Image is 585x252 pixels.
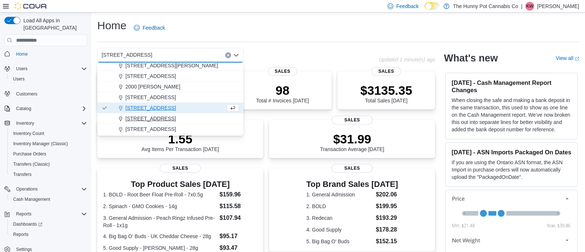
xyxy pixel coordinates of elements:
[256,83,309,104] div: Total # Invoices [DATE]
[125,104,176,112] span: [STREET_ADDRESS]
[306,191,373,198] dt: 1. General Admission
[15,3,48,10] img: Cova
[13,104,34,113] button: Catalog
[396,3,419,10] span: Feedback
[13,90,40,98] a: Customers
[103,191,217,198] dt: 1. BOLD - Root Beer Float Pre-Roll - 7x0.5g
[13,119,87,128] span: Inventory
[7,169,90,180] button: Transfers
[97,103,244,113] button: [STREET_ADDRESS]
[376,225,398,234] dd: $178.28
[452,79,571,94] h3: [DATE] - Cash Management Report Changes
[16,51,28,57] span: Home
[97,60,244,71] button: [STREET_ADDRESS][PERSON_NAME]
[10,150,87,158] span: Purchase Orders
[7,229,90,240] button: Reports
[125,83,180,90] span: 2000 [PERSON_NAME]
[103,214,217,229] dt: 3. General Admission - Peach Ringz Infused Pre-Roll - 1x1g
[16,211,31,217] span: Reports
[13,119,37,128] button: Inventory
[13,210,34,218] button: Reports
[13,50,31,59] a: Home
[220,232,258,241] dd: $95.17
[16,91,37,97] span: Customers
[125,94,176,101] span: [STREET_ADDRESS]
[1,104,90,114] button: Catalog
[521,2,522,11] p: |
[13,141,68,147] span: Inventory Manager (Classic)
[97,124,244,135] button: [STREET_ADDRESS]
[97,71,244,82] button: [STREET_ADDRESS]
[16,106,31,112] span: Catalog
[97,82,244,92] button: 2000 [PERSON_NAME]
[97,18,127,33] h1: Home
[10,220,87,229] span: Dashboards
[371,67,401,76] span: Sales
[10,160,87,169] span: Transfers (Classic)
[13,104,87,113] span: Catalog
[103,233,217,240] dt: 4. Big Bag O' Buds - UK Cheddar Cheese - 28g
[376,214,398,222] dd: $193.29
[13,185,87,193] span: Operations
[125,125,176,133] span: [STREET_ADDRESS]
[453,2,518,11] p: The Hunny Pot Cannabis Co
[376,237,398,246] dd: $152.15
[97,135,244,145] button: 2591 Yonge St
[10,170,87,179] span: Transfers
[13,76,24,82] span: Users
[103,180,257,189] h3: Top Product Sales [DATE]
[7,159,90,169] button: Transfers (Classic)
[13,161,50,167] span: Transfers (Classic)
[332,164,373,173] span: Sales
[7,139,90,149] button: Inventory Manager (Classic)
[306,214,373,222] dt: 3. Redecan
[125,72,176,80] span: [STREET_ADDRESS]
[452,159,571,181] p: If you are using the Ontario ASN format, the ASN Import in purchase orders will now automatically...
[306,180,398,189] h3: Top Brand Sales [DATE]
[10,139,71,148] a: Inventory Manager (Classic)
[537,2,579,11] p: [PERSON_NAME]
[13,172,31,177] span: Transfers
[103,203,217,210] dt: 2. Spinach - GMO Cookies - 14g
[376,190,398,199] dd: $202.06
[1,89,90,99] button: Customers
[10,195,53,204] a: Cash Management
[103,244,217,252] dt: 5. Good Supply - [PERSON_NAME] - 28g
[10,75,27,83] a: Users
[20,17,87,31] span: Load All Apps in [GEOGRAPHIC_DATA]
[575,57,579,61] svg: External link
[141,132,219,146] p: 1.55
[143,24,165,31] span: Feedback
[233,52,239,58] button: Close list of options
[525,2,534,11] div: Kali Wehlann
[13,89,87,98] span: Customers
[10,220,45,229] a: Dashboards
[16,66,27,72] span: Users
[452,148,571,156] h3: [DATE] - ASN Imports Packaged On Dates
[13,185,41,193] button: Operations
[13,151,46,157] span: Purchase Orders
[10,160,53,169] a: Transfers (Classic)
[220,202,258,211] dd: $115.58
[7,128,90,139] button: Inventory Count
[225,52,231,58] button: Clear input
[10,230,31,239] a: Reports
[125,62,218,69] span: [STREET_ADDRESS][PERSON_NAME]
[220,190,258,199] dd: $159.96
[13,232,29,237] span: Reports
[306,203,373,210] dt: 2. BOLD
[16,120,34,126] span: Inventory
[10,230,87,239] span: Reports
[13,131,44,136] span: Inventory Count
[268,67,297,76] span: Sales
[7,149,90,159] button: Purchase Orders
[379,57,435,63] p: Updated 1 minute(s) ago
[1,118,90,128] button: Inventory
[10,195,87,204] span: Cash Management
[7,219,90,229] a: Dashboards
[1,209,90,219] button: Reports
[13,221,42,227] span: Dashboards
[10,170,34,179] a: Transfers
[10,129,87,138] span: Inventory Count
